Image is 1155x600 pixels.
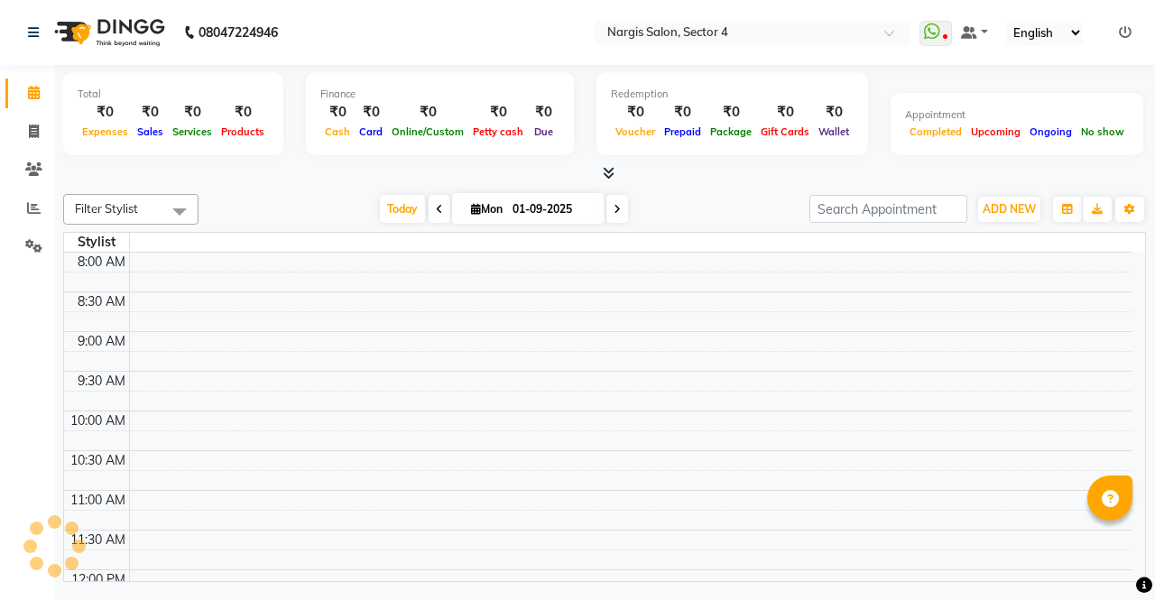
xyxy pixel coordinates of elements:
[355,125,387,138] span: Card
[528,102,559,123] div: ₹0
[78,102,133,123] div: ₹0
[67,491,129,510] div: 11:00 AM
[78,125,133,138] span: Expenses
[75,201,138,216] span: Filter Stylist
[706,125,756,138] span: Package
[133,125,168,138] span: Sales
[67,531,129,549] div: 11:30 AM
[706,102,756,123] div: ₹0
[74,332,129,351] div: 9:00 AM
[530,125,558,138] span: Due
[468,102,528,123] div: ₹0
[78,87,269,102] div: Total
[611,102,660,123] div: ₹0
[756,102,814,123] div: ₹0
[64,233,129,252] div: Stylist
[320,87,559,102] div: Finance
[320,102,355,123] div: ₹0
[46,7,170,58] img: logo
[355,102,387,123] div: ₹0
[814,102,854,123] div: ₹0
[1025,125,1076,138] span: Ongoing
[468,125,528,138] span: Petty cash
[611,125,660,138] span: Voucher
[68,570,129,589] div: 12:00 PM
[905,125,966,138] span: Completed
[320,125,355,138] span: Cash
[611,87,854,102] div: Redemption
[74,292,129,311] div: 8:30 AM
[67,411,129,430] div: 10:00 AM
[168,125,217,138] span: Services
[217,125,269,138] span: Products
[67,451,129,470] div: 10:30 AM
[966,125,1025,138] span: Upcoming
[983,202,1036,216] span: ADD NEW
[199,7,278,58] b: 08047224946
[978,197,1040,222] button: ADD NEW
[1079,528,1137,582] iframe: chat widget
[380,195,425,223] span: Today
[905,107,1129,123] div: Appointment
[809,195,967,223] input: Search Appointment
[74,253,129,272] div: 8:00 AM
[660,102,706,123] div: ₹0
[467,202,507,216] span: Mon
[168,102,217,123] div: ₹0
[507,196,597,223] input: 2025-09-01
[756,125,814,138] span: Gift Cards
[1076,125,1129,138] span: No show
[217,102,269,123] div: ₹0
[387,125,468,138] span: Online/Custom
[814,125,854,138] span: Wallet
[387,102,468,123] div: ₹0
[133,102,168,123] div: ₹0
[660,125,706,138] span: Prepaid
[74,372,129,391] div: 9:30 AM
